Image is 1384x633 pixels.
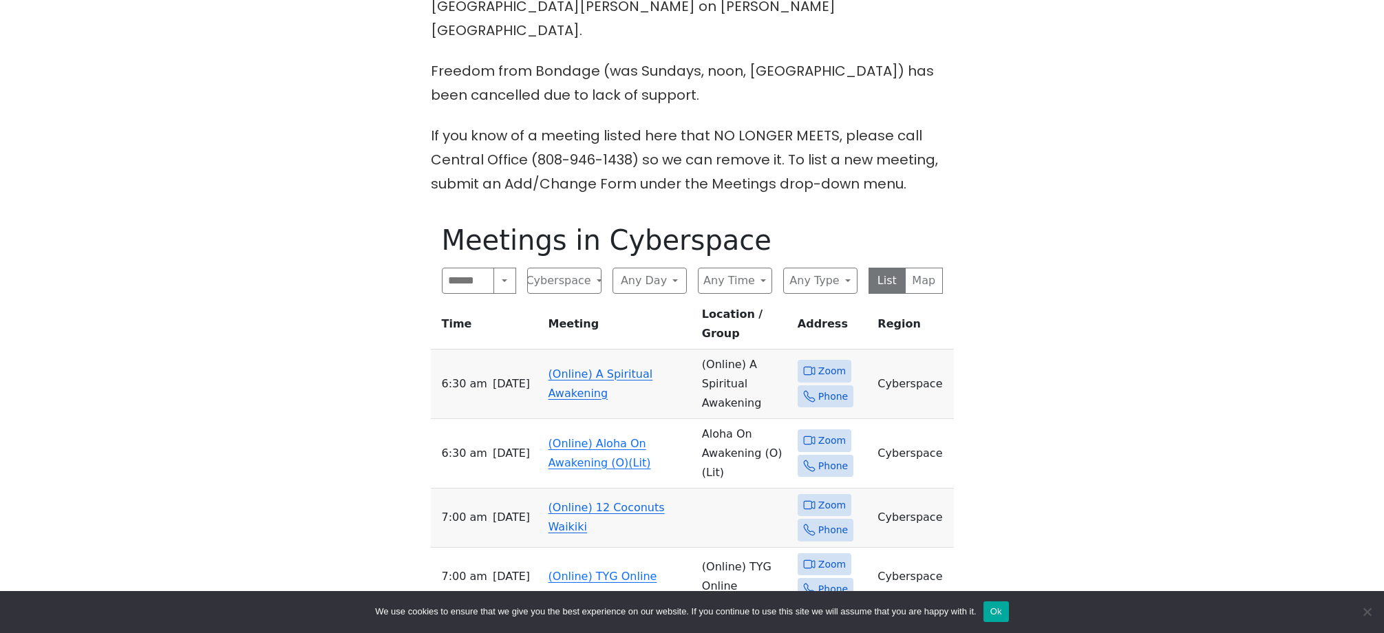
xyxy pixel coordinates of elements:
[818,458,848,475] span: Phone
[818,522,848,539] span: Phone
[792,305,873,350] th: Address
[869,268,906,294] button: List
[696,419,792,489] td: Aloha On Awakening (O) (Lit)
[375,605,976,619] span: We use cookies to ensure that we give you the best experience on our website. If you continue to ...
[543,305,696,350] th: Meeting
[872,548,953,607] td: Cyberspace
[905,268,943,294] button: Map
[431,305,543,350] th: Time
[696,305,792,350] th: Location / Group
[549,570,657,583] a: (Online) TYG Online
[431,124,954,196] p: If you know of a meeting listed here that NO LONGER MEETS, please call Central Office (808-946-14...
[442,374,487,394] span: 6:30 AM
[442,224,943,257] h1: Meetings in Cyberspace
[493,567,530,586] span: [DATE]
[442,268,495,294] input: Search
[431,59,954,107] p: Freedom from Bondage (was Sundays, noon, [GEOGRAPHIC_DATA]) has been cancelled due to lack of sup...
[1360,605,1374,619] span: No
[872,305,953,350] th: Region
[549,501,665,533] a: (Online) 12 Coconuts Waikiki
[872,350,953,419] td: Cyberspace
[783,268,858,294] button: Any Type
[442,444,487,463] span: 6:30 AM
[818,581,848,598] span: Phone
[613,268,687,294] button: Any Day
[696,548,792,607] td: (Online) TYG Online
[549,437,651,469] a: (Online) Aloha On Awakening (O)(Lit)
[493,444,530,463] span: [DATE]
[872,419,953,489] td: Cyberspace
[818,388,848,405] span: Phone
[696,350,792,419] td: (Online) A Spiritual Awakening
[818,497,846,514] span: Zoom
[549,367,653,400] a: (Online) A Spiritual Awakening
[493,374,530,394] span: [DATE]
[872,489,953,548] td: Cyberspace
[818,363,846,380] span: Zoom
[983,601,1009,622] button: Ok
[698,268,772,294] button: Any Time
[818,556,846,573] span: Zoom
[493,268,515,294] button: Search
[442,567,487,586] span: 7:00 AM
[442,508,487,527] span: 7:00 AM
[818,432,846,449] span: Zoom
[493,508,530,527] span: [DATE]
[527,268,601,294] button: Cyberspace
